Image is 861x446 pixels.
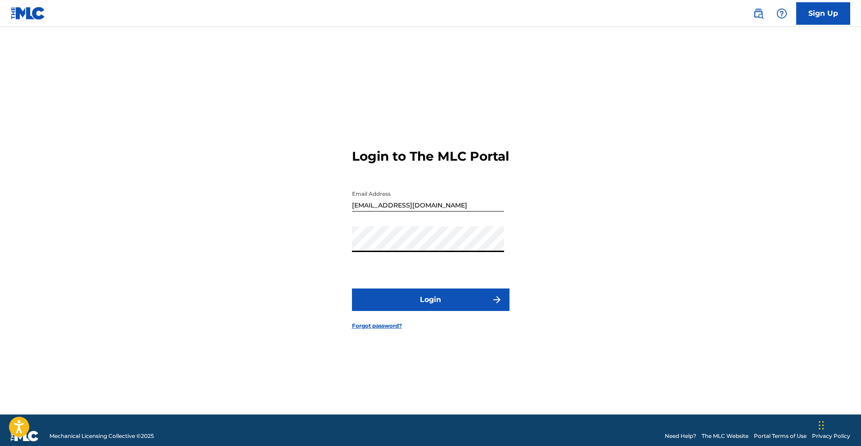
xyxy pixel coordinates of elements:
[50,432,154,440] span: Mechanical Licensing Collective © 2025
[491,294,502,305] img: f7272a7cc735f4ea7f67.svg
[352,322,402,330] a: Forgot password?
[796,2,850,25] a: Sign Up
[352,149,509,164] h3: Login to The MLC Portal
[776,8,787,19] img: help
[702,432,748,440] a: The MLC Website
[11,431,39,441] img: logo
[816,403,861,446] iframe: Chat Widget
[352,288,509,311] button: Login
[819,412,824,439] div: Drag
[773,5,791,23] div: Help
[749,5,767,23] a: Public Search
[754,432,807,440] a: Portal Terms of Use
[753,8,764,19] img: search
[665,432,696,440] a: Need Help?
[812,432,850,440] a: Privacy Policy
[11,7,45,20] img: MLC Logo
